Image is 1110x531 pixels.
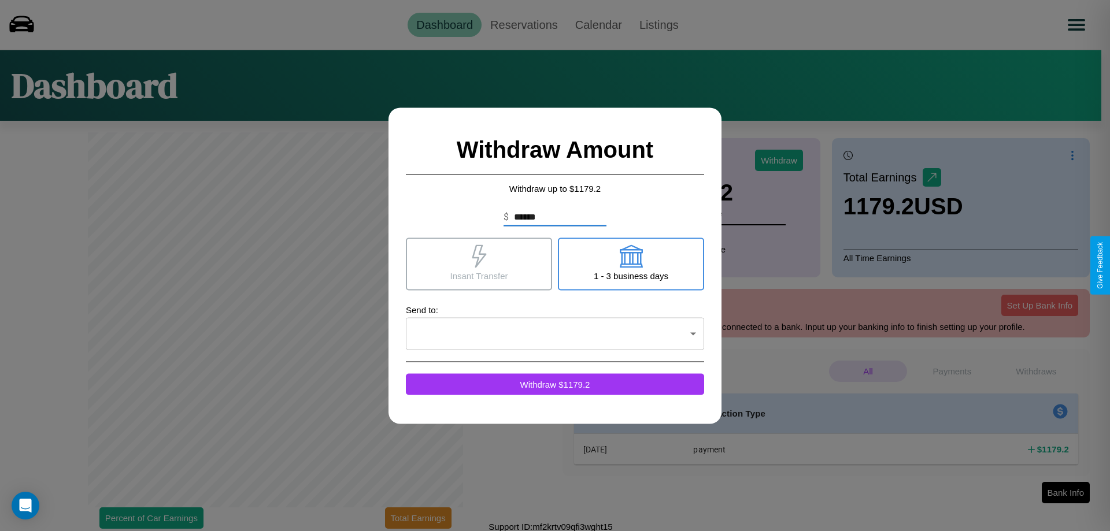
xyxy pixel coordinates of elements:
[406,125,704,174] h2: Withdraw Amount
[1096,242,1104,289] div: Give Feedback
[406,373,704,395] button: Withdraw $1179.2
[594,268,668,283] p: 1 - 3 business days
[504,210,509,224] p: $
[406,302,704,317] p: Send to:
[406,180,704,196] p: Withdraw up to $ 1179.2
[12,492,39,519] div: Open Intercom Messenger
[450,268,508,283] p: Insant Transfer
